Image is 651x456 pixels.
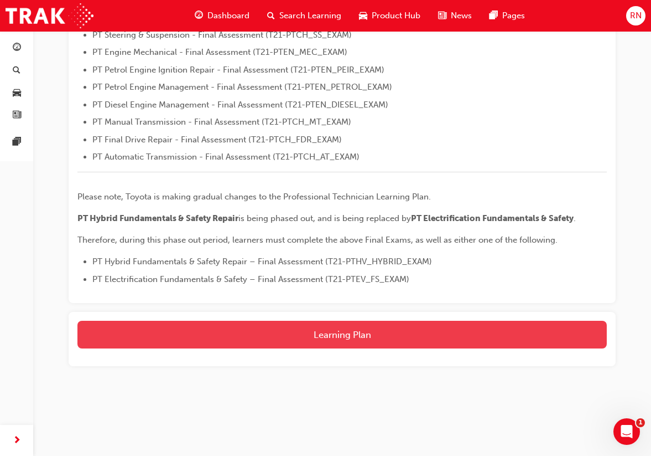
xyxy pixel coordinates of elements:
span: Pages [502,9,525,22]
span: Product Hub [372,9,420,22]
span: car-icon [13,88,21,98]
span: pages-icon [13,137,21,147]
span: PT Electrification Fundamentals & Safety – Final Assessment (T21-PTEV_FS_EXAM) [92,274,409,284]
span: guage-icon [195,9,203,23]
span: PT Hybrid Fundamentals & Safety Repair [77,213,238,223]
span: PT Manual Transmission - Final Assessment (T21-PTCH_MT_EXAM) [92,117,351,127]
span: PT Automatic Transmission - Final Assessment (T21-PTCH_AT_EXAM) [92,152,360,162]
a: news-iconNews [429,4,481,27]
img: Trak [6,3,93,28]
button: Learning Plan [77,321,607,349]
span: car-icon [359,9,367,23]
a: search-iconSearch Learning [258,4,350,27]
span: . [574,213,576,223]
span: PT Final Drive Repair - Final Assessment (T21-PTCH_FDR_EXAM) [92,135,342,145]
span: PT Diesel Engine Management - Final Assessment (T21-PTEN_DIESEL_EXAM) [92,100,388,110]
iframe: Intercom live chat [613,418,640,445]
span: Search Learning [279,9,341,22]
span: search-icon [13,66,20,76]
a: car-iconProduct Hub [350,4,429,27]
span: PT Petrol Engine Management - Final Assessment (T21-PTEN_PETROL_EXAM) [92,82,392,92]
span: is being phased out, and is being replaced by [238,213,411,223]
span: search-icon [267,9,275,23]
span: 1 [636,418,645,427]
span: PT Engine Mechanical - Final Assessment (T21-PTEN_MEC_EXAM) [92,47,347,57]
span: Dashboard [207,9,249,22]
button: RN [626,6,645,25]
span: RN [630,9,642,22]
a: pages-iconPages [481,4,534,27]
span: PT Electrification Fundamentals & Safety [411,213,574,223]
span: Please note, Toyota is making gradual changes to the Professional Technician Learning Plan. [77,192,431,202]
span: next-icon [13,434,21,448]
a: guage-iconDashboard [186,4,258,27]
span: PT Steering & Suspension - Final Assessment (T21-PTCH_SS_EXAM) [92,30,352,40]
span: news-icon [438,9,446,23]
span: pages-icon [489,9,498,23]
span: News [451,9,472,22]
span: PT Petrol Engine Ignition Repair - Final Assessment (T21-PTEN_PEIR_EXAM) [92,65,384,75]
span: guage-icon [13,43,21,53]
span: PT Hybrid Fundamentals & Safety Repair – Final Assessment (T21-PTHV_HYBRID_EXAM) [92,257,432,267]
span: news-icon [13,111,21,121]
span: Therefore, during this phase out period, learners must complete the above Final Exams, as well as... [77,235,558,245]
